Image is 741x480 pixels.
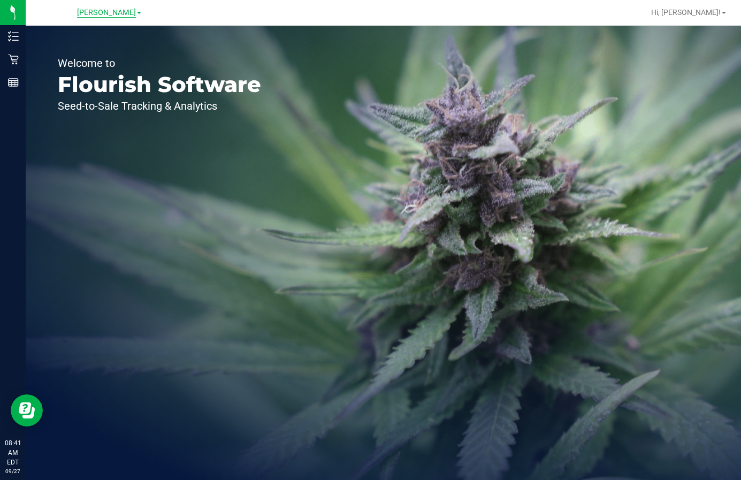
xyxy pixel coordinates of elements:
p: Welcome to [58,58,261,68]
p: Flourish Software [58,74,261,95]
p: 09/27 [5,467,21,475]
iframe: Resource center [11,394,43,426]
span: Hi, [PERSON_NAME]! [651,8,721,17]
inline-svg: Inventory [8,31,19,42]
inline-svg: Reports [8,77,19,88]
span: [PERSON_NAME] [77,8,136,18]
p: Seed-to-Sale Tracking & Analytics [58,101,261,111]
p: 08:41 AM EDT [5,438,21,467]
inline-svg: Retail [8,54,19,65]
